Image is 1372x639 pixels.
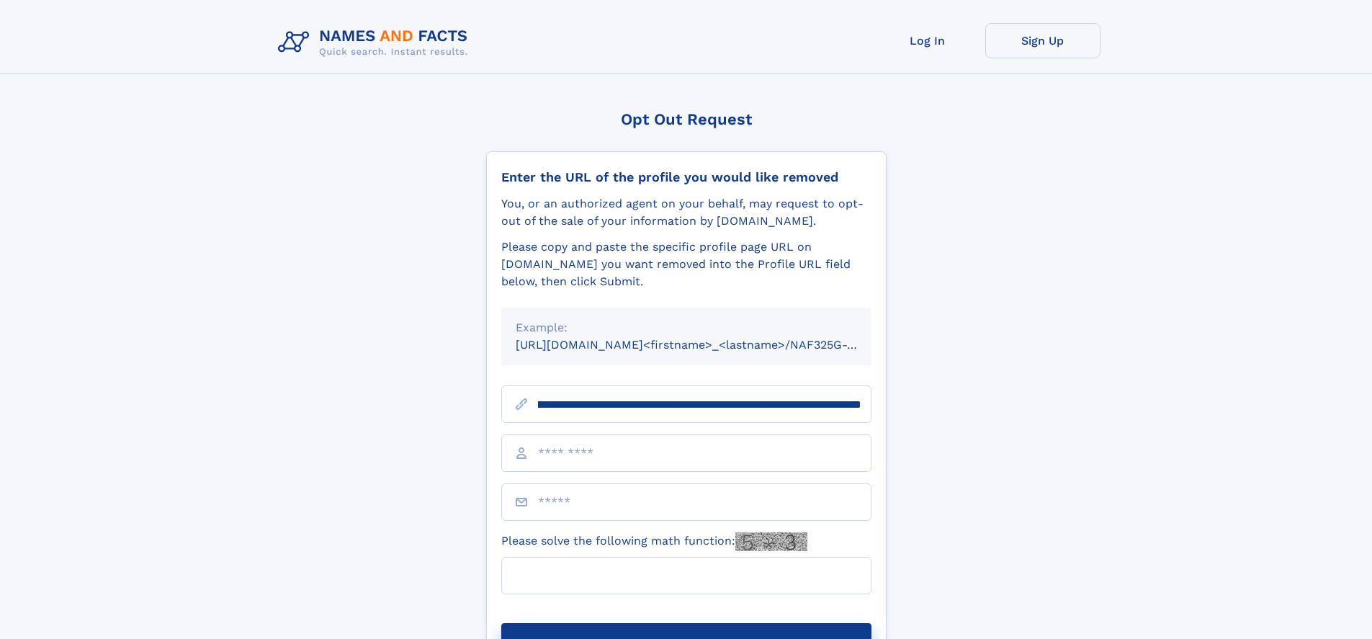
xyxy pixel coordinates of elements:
[501,532,807,551] label: Please solve the following math function:
[501,195,871,230] div: You, or an authorized agent on your behalf, may request to opt-out of the sale of your informatio...
[501,238,871,290] div: Please copy and paste the specific profile page URL on [DOMAIN_NAME] you want removed into the Pr...
[516,338,899,352] small: [URL][DOMAIN_NAME]<firstname>_<lastname>/NAF325G-xxxxxxxx
[516,319,857,336] div: Example:
[486,110,887,128] div: Opt Out Request
[272,23,480,62] img: Logo Names and Facts
[870,23,985,58] a: Log In
[501,169,871,185] div: Enter the URL of the profile you would like removed
[985,23,1100,58] a: Sign Up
